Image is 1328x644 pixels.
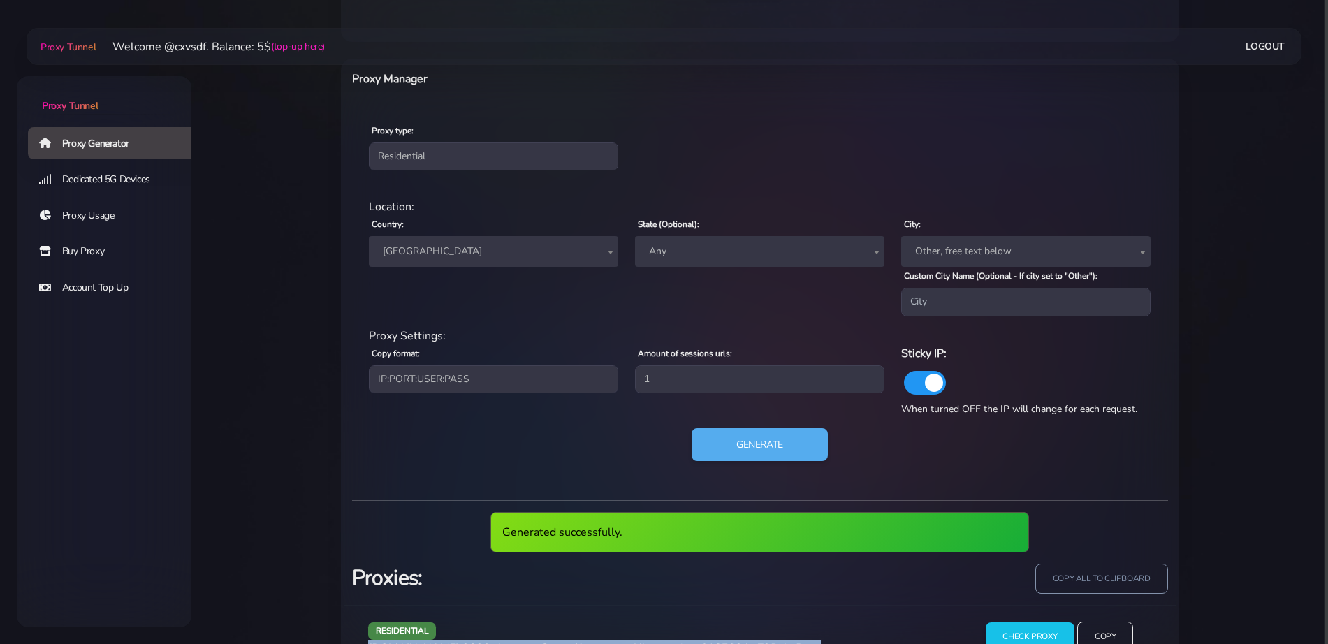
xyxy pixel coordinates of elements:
div: Location: [360,198,1160,215]
a: Account Top Up [28,272,203,304]
span: Any [635,236,884,267]
span: residential [368,622,437,640]
span: Proxy Tunnel [42,99,98,112]
a: Dedicated 5G Devices [28,163,203,196]
a: Logout [1246,34,1285,59]
a: Proxy Tunnel [17,76,191,113]
input: copy all to clipboard [1035,564,1168,594]
iframe: Webchat Widget [1260,576,1311,627]
h6: Proxy Manager [352,70,821,88]
span: Any [643,242,876,261]
a: Proxy Usage [28,200,203,232]
span: When turned OFF the IP will change for each request. [901,402,1137,416]
label: Copy format: [372,347,420,360]
label: Proxy type: [372,124,414,137]
a: Proxy Tunnel [38,36,96,58]
span: Proxy Tunnel [41,41,96,54]
li: Welcome @cxvsdf. Balance: 5$ [96,38,325,55]
input: City [901,288,1151,316]
button: Generate [692,428,828,462]
a: Buy Proxy [28,235,203,268]
a: Proxy Generator [28,127,203,159]
label: State (Optional): [638,218,699,230]
div: Generated successfully. [490,512,1029,552]
label: City: [904,218,921,230]
h6: Sticky IP: [901,344,1151,363]
label: Country: [372,218,404,230]
span: Netherlands [369,236,618,267]
span: Netherlands [377,242,610,261]
span: Other, free text below [901,236,1151,267]
label: Custom City Name (Optional - If city set to "Other"): [904,270,1097,282]
span: Other, free text below [910,242,1142,261]
h3: Proxies: [352,564,752,592]
label: Amount of sessions urls: [638,347,732,360]
div: Proxy Settings: [360,328,1160,344]
a: (top-up here) [271,39,325,54]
